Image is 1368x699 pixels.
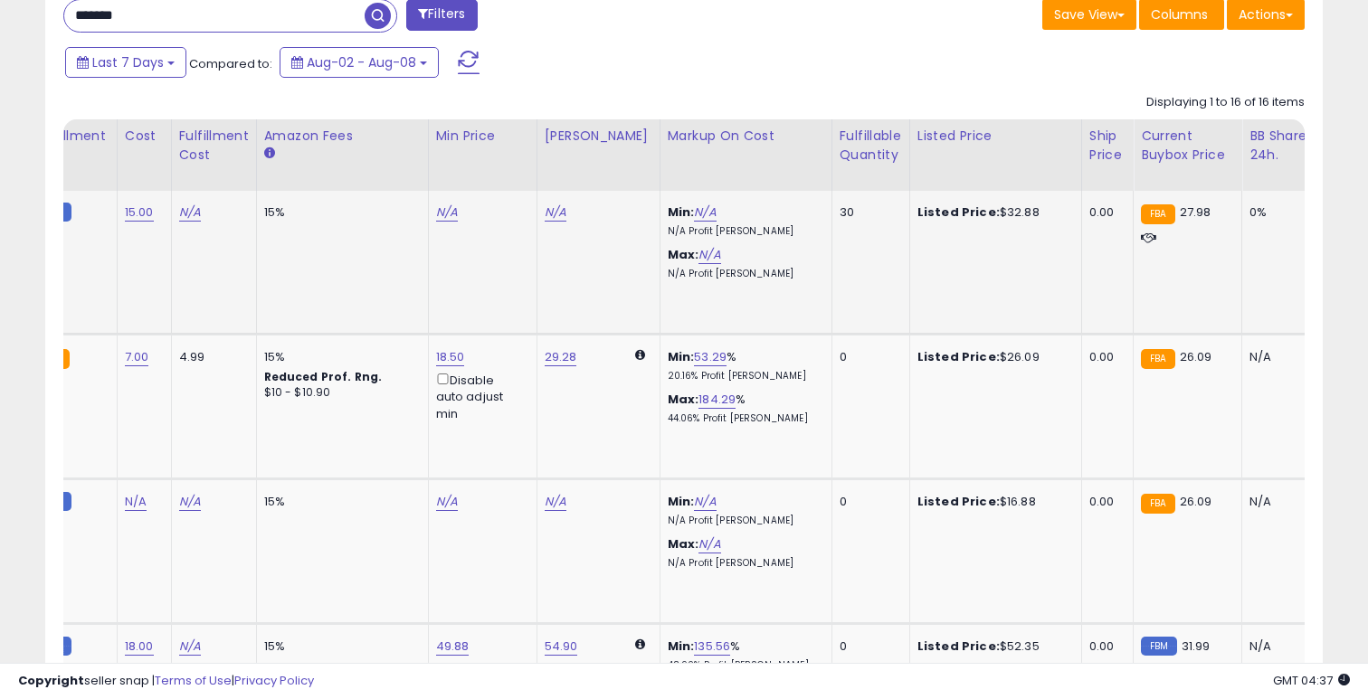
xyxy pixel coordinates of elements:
div: [PERSON_NAME] [545,127,652,146]
div: Fulfillment [36,127,109,146]
a: N/A [545,493,566,511]
span: Last 7 Days [92,53,164,71]
strong: Copyright [18,672,84,689]
div: 0 [840,494,896,510]
div: 15% [264,349,414,365]
b: Reduced Prof. Rng. [264,369,383,384]
div: 0.00 [1089,204,1119,221]
b: Listed Price: [917,203,1000,221]
p: N/A Profit [PERSON_NAME] [668,225,818,238]
div: Listed Price [917,127,1074,146]
div: 4.99 [179,349,242,365]
small: Amazon Fees. [264,146,275,162]
a: N/A [698,535,720,553]
div: $32.88 [917,204,1068,221]
p: 44.06% Profit [PERSON_NAME] [668,412,818,425]
div: Displaying 1 to 16 of 16 items [1146,94,1305,111]
div: 30 [840,204,896,221]
span: Aug-02 - Aug-08 [307,53,416,71]
b: Listed Price: [917,348,1000,365]
div: Cost [125,127,164,146]
a: 135.56 [694,638,730,656]
div: 0.00 [1089,494,1119,510]
p: N/A Profit [PERSON_NAME] [668,515,818,527]
a: N/A [436,493,458,511]
div: seller snap | | [18,673,314,690]
span: 2025-08-17 04:37 GMT [1273,672,1350,689]
b: Max: [668,535,699,553]
a: N/A [436,203,458,222]
div: Ship Price [1089,127,1126,165]
div: % [668,392,818,425]
div: Fulfillment Cost [179,127,249,165]
span: Columns [1151,5,1208,24]
a: 7.00 [125,348,149,366]
div: 15% [264,638,414,655]
a: Privacy Policy [234,672,314,689]
div: Fulfillable Quantity [840,127,902,165]
div: N/A [1249,349,1309,365]
b: Min: [668,203,695,221]
a: N/A [179,203,201,222]
b: Max: [668,391,699,408]
a: 15.00 [125,203,154,222]
div: $26.09 [917,349,1068,365]
b: Min: [668,638,695,655]
p: N/A Profit [PERSON_NAME] [668,557,818,570]
a: N/A [694,493,716,511]
div: 15% [264,204,414,221]
div: % [668,349,818,383]
a: 29.28 [545,348,577,366]
small: FBA [1141,494,1174,514]
span: 26.09 [1180,493,1212,510]
b: Min: [668,493,695,510]
div: $10 - $10.90 [264,385,414,401]
p: 20.16% Profit [PERSON_NAME] [668,370,818,383]
a: N/A [545,203,566,222]
a: 18.00 [125,638,154,656]
a: N/A [179,638,201,656]
button: Last 7 Days [65,47,186,78]
div: Current Buybox Price [1141,127,1234,165]
div: % [668,638,818,672]
span: 26.09 [1180,348,1212,365]
div: 0.00 [1089,638,1119,655]
span: 27.98 [1180,203,1211,221]
div: $52.35 [917,638,1068,655]
div: N/A [1249,494,1309,510]
div: N/A [1249,638,1309,655]
span: 31.99 [1182,638,1211,655]
a: 18.50 [436,348,465,366]
a: N/A [179,493,201,511]
a: 49.88 [436,638,470,656]
a: N/A [125,493,147,511]
p: N/A Profit [PERSON_NAME] [668,268,818,280]
div: Amazon Fees [264,127,421,146]
b: Listed Price: [917,493,1000,510]
div: Markup on Cost [668,127,824,146]
span: Compared to: [189,55,272,72]
b: Min: [668,348,695,365]
b: Listed Price: [917,638,1000,655]
a: N/A [694,203,716,222]
div: 0.00 [1089,349,1119,365]
b: Max: [668,246,699,263]
div: BB Share 24h. [1249,127,1316,165]
button: Aug-02 - Aug-08 [280,47,439,78]
a: 54.90 [545,638,578,656]
a: N/A [698,246,720,264]
th: The percentage added to the cost of goods (COGS) that forms the calculator for Min & Max prices. [660,119,831,191]
small: FBA [1141,204,1174,224]
a: 184.29 [698,391,736,409]
small: FBA [1141,349,1174,369]
small: FBM [1141,637,1176,656]
div: Min Price [436,127,529,146]
a: Terms of Use [155,672,232,689]
div: Disable auto adjust min [436,370,523,422]
div: 0 [840,349,896,365]
div: 15% [264,494,414,510]
a: 53.29 [694,348,727,366]
div: $16.88 [917,494,1068,510]
div: 0 [840,638,896,655]
div: 0% [1249,204,1309,221]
